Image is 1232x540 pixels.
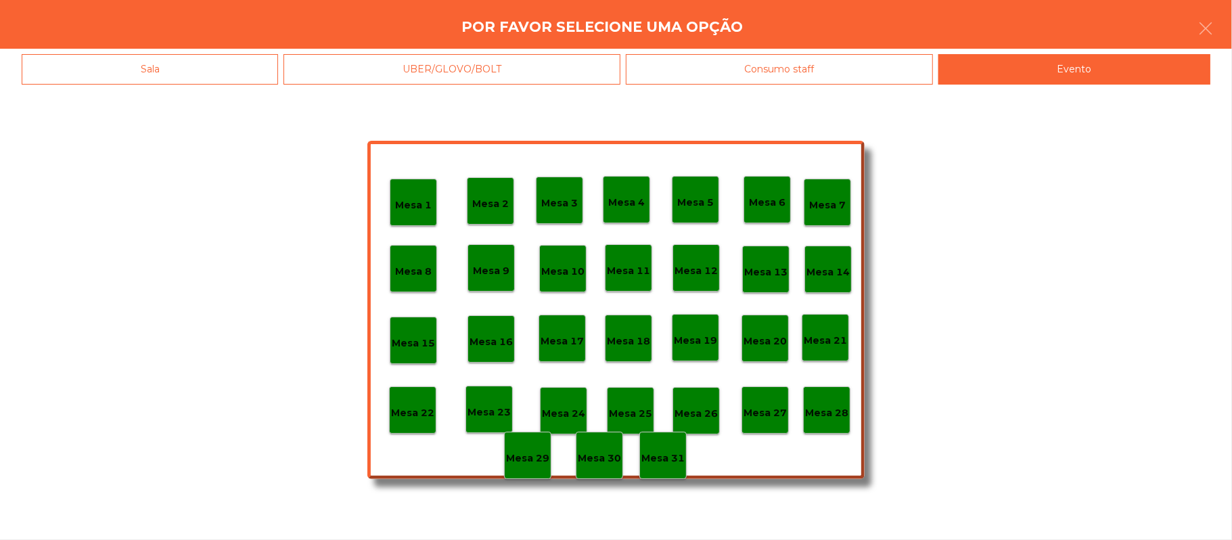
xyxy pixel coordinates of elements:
p: Mesa 13 [744,265,788,280]
p: Mesa 14 [806,265,850,280]
p: Mesa 12 [675,263,718,279]
div: UBER/GLOVO/BOLT [283,54,620,85]
p: Mesa 27 [744,405,787,421]
p: Mesa 19 [674,333,717,348]
p: Mesa 31 [641,451,685,466]
p: Mesa 23 [467,405,511,420]
div: Evento [938,54,1210,85]
p: Mesa 25 [609,406,652,422]
p: Mesa 18 [607,334,650,349]
p: Mesa 9 [473,263,509,279]
p: Mesa 2 [472,196,509,212]
h4: Por favor selecione uma opção [462,17,744,37]
p: Mesa 17 [541,334,584,349]
p: Mesa 20 [744,334,787,349]
p: Mesa 26 [675,406,718,422]
p: Mesa 16 [470,334,513,350]
p: Mesa 5 [677,195,714,210]
p: Mesa 11 [607,263,650,279]
p: Mesa 22 [391,405,434,421]
p: Mesa 6 [749,195,785,210]
p: Mesa 24 [542,406,585,422]
p: Mesa 30 [578,451,621,466]
p: Mesa 3 [541,196,578,211]
div: Consumo staff [626,54,933,85]
p: Mesa 29 [506,451,549,466]
p: Mesa 10 [541,264,585,279]
p: Mesa 28 [805,405,848,421]
p: Mesa 7 [809,198,846,213]
p: Mesa 21 [804,333,847,348]
div: Sala [22,54,278,85]
p: Mesa 4 [608,195,645,210]
p: Mesa 8 [395,264,432,279]
p: Mesa 15 [392,336,435,351]
p: Mesa 1 [395,198,432,213]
